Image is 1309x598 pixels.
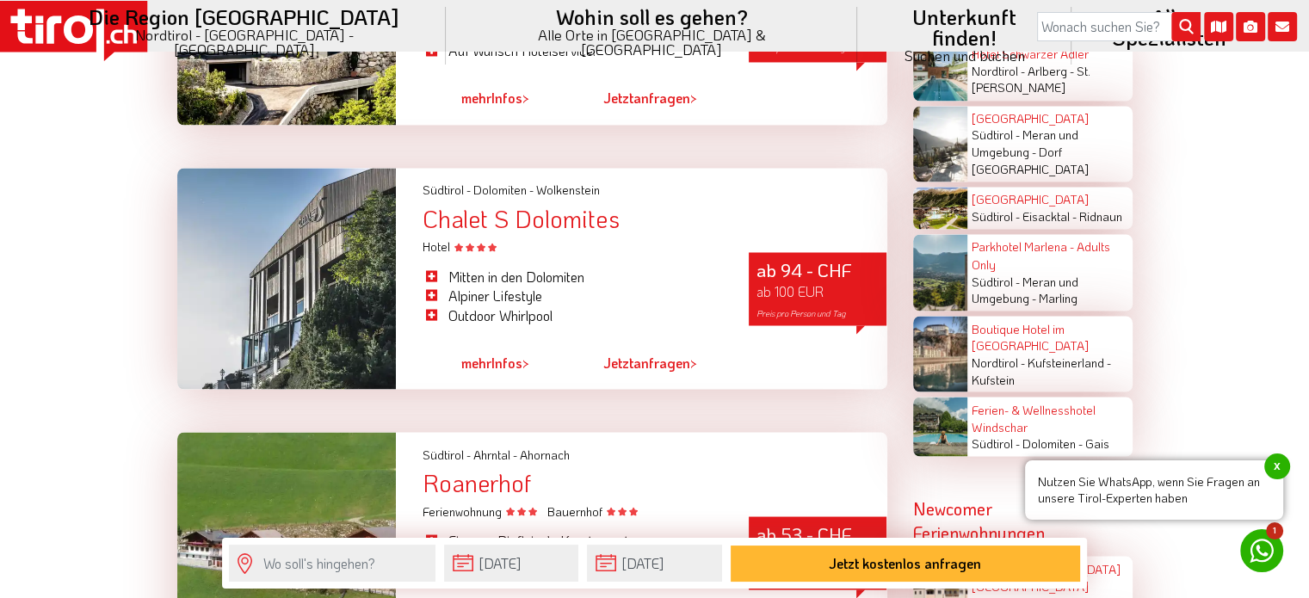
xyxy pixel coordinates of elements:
[756,281,823,299] span: ab 100 EUR
[972,191,1089,207] a: [GEOGRAPHIC_DATA]
[1025,460,1283,520] span: Nutzen Sie WhatsApp, wenn Sie Fragen an unsere Tirol-Experten haben
[461,353,491,371] span: mehr
[422,238,497,255] span: Hotel
[690,353,697,371] span: >
[422,531,723,550] li: Eigenes Biofleisch, Kräutergarten
[972,371,1015,387] span: Kufstein
[972,110,1089,126] a: [GEOGRAPHIC_DATA]
[1204,12,1233,41] i: Karte öffnen
[731,546,1080,582] button: Jetzt kostenlos anfragen
[1028,354,1111,370] span: Kufsteinerland -
[972,435,1020,451] span: Südtirol -
[461,342,529,382] a: mehrInfos>
[1266,522,1283,539] span: 1
[1037,12,1201,41] input: Wonach suchen Sie?
[1236,12,1265,41] i: Fotogalerie
[546,502,638,519] span: Bauernhof
[878,48,1051,63] small: Suchen und buchen
[603,353,633,371] span: Jetzt
[972,126,1020,143] span: Südtirol -
[690,89,697,107] span: >
[422,446,470,462] span: Südtirol -
[422,267,723,286] li: Mitten in den Dolomiten
[603,342,697,382] a: Jetztanfragen>
[587,545,721,582] input: Abreise
[461,78,529,118] a: mehrInfos>
[472,446,516,462] span: Ahrntal -
[422,286,723,305] li: Alpiner Lifestyle
[749,516,886,589] div: ab 53 - CHF
[1268,12,1297,41] i: Kontakt
[1264,453,1290,479] span: x
[535,182,599,198] span: Wolkenstein
[422,502,540,519] span: Ferienwohnung
[1085,435,1109,451] span: Gais
[972,401,1096,435] a: Ferien- & Wellnesshotel Windschar
[749,252,886,325] div: ab 94 - CHF
[1240,529,1283,572] a: 1 Nutzen Sie WhatsApp, wenn Sie Fragen an unsere Tirol-Experten habenx
[472,182,533,198] span: Dolomiten -
[466,28,837,57] small: Alle Orte in [GEOGRAPHIC_DATA] & [GEOGRAPHIC_DATA]
[64,28,425,57] small: Nordtirol - [GEOGRAPHIC_DATA] - [GEOGRAPHIC_DATA]
[519,446,569,462] span: Ahornach
[756,307,845,318] span: Preis pro Person und Tag
[972,273,1078,306] span: Meran und Umgebung -
[422,305,723,324] li: Outdoor Whirlpool
[422,469,886,496] div: Roanerhof
[1022,435,1083,451] span: Dolomiten -
[422,206,886,232] div: Chalet S Dolomites
[422,182,470,198] span: Südtirol -
[972,354,1025,370] span: Nordtirol -
[972,238,1110,272] a: Parkhotel Marlena - Adults Only
[972,208,1020,225] span: Südtirol -
[972,144,1089,177] span: Dorf [GEOGRAPHIC_DATA]
[1079,208,1122,225] span: Ridnaun
[603,78,697,118] a: Jetztanfragen>
[522,89,529,107] span: >
[522,353,529,371] span: >
[972,273,1020,289] span: Südtirol -
[972,126,1078,160] span: Meran und Umgebung -
[229,545,435,582] input: Wo soll's hingehen?
[1022,208,1077,225] span: Eisacktal -
[461,89,491,107] span: mehr
[972,320,1089,354] a: Boutique Hotel im [GEOGRAPHIC_DATA]
[603,89,633,107] span: Jetzt
[444,545,578,582] input: Anreise
[1039,289,1077,305] span: Marling
[913,496,1045,543] strong: Newcomer Ferienwohnungen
